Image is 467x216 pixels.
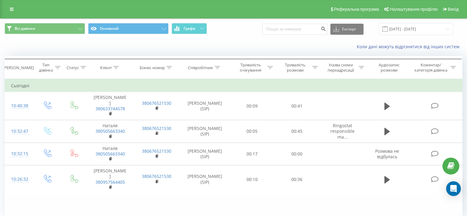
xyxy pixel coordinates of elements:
[180,165,230,194] td: [PERSON_NAME] (SIP)
[184,26,196,31] span: Графік
[180,120,230,143] td: [PERSON_NAME] (SIP)
[325,62,357,73] div: Назва схеми переадресації
[371,62,407,73] div: Аудіозапис розмови
[87,165,133,194] td: [PERSON_NAME]
[95,179,125,185] a: 380957564405
[11,148,27,160] div: 10:32:15
[274,120,319,143] td: 00:45
[87,143,133,165] td: Наталя
[11,173,27,185] div: 10:26:32
[375,148,399,159] span: Розмова не відбулась
[5,80,462,92] td: Сьогодні
[142,173,171,179] a: 380676521530
[330,123,355,139] span: Ringostat responsible ma...
[87,92,133,120] td: [PERSON_NAME]
[230,143,274,165] td: 00:17
[88,23,169,34] button: Основний
[67,65,79,70] div: Статус
[11,125,27,137] div: 10:32:47
[172,23,207,34] button: Графік
[230,165,274,194] td: 00:10
[230,92,274,120] td: 00:09
[11,100,27,112] div: 10:40:38
[274,165,319,194] td: 00:36
[87,120,133,143] td: Наталя
[180,143,230,165] td: [PERSON_NAME] (SIP)
[334,7,379,12] span: Реферальна програма
[230,120,274,143] td: 00:05
[262,24,327,35] input: Пошук за номером
[3,65,34,70] div: [PERSON_NAME]
[39,62,53,73] div: Тип дзвінка
[142,100,171,106] a: 380676521530
[330,24,364,35] button: Експорт
[357,44,462,49] a: Коли дані можуть відрізнятися вiд інших систем
[274,92,319,120] td: 00:41
[142,125,171,131] a: 380676521530
[448,7,459,12] span: Вихід
[142,148,171,154] a: 380676521530
[446,181,461,196] div: Open Intercom Messenger
[15,26,35,31] span: Всі дзвінки
[235,62,266,73] div: Тривалість очікування
[188,65,213,70] div: Співробітник
[180,92,230,120] td: [PERSON_NAME] (SIP)
[274,143,319,165] td: 00:00
[95,128,125,134] a: 380505663340
[140,65,165,70] div: Бізнес номер
[5,23,85,34] button: Всі дзвінки
[390,7,438,12] span: Налаштування профілю
[413,62,449,73] div: Коментар/категорія дзвінка
[280,62,311,73] div: Тривалість розмови
[100,65,112,70] div: Клієнт
[95,151,125,157] a: 380505663340
[95,106,125,112] a: 380633744578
